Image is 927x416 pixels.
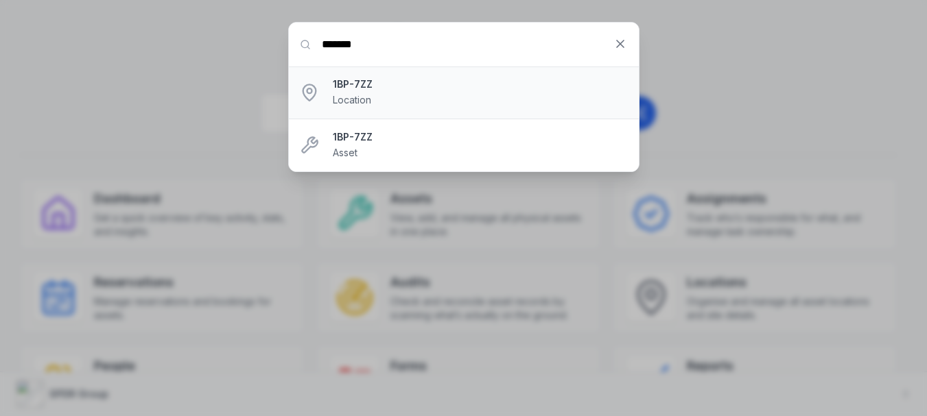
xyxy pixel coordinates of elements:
[333,77,628,91] strong: 1BP-7ZZ
[333,94,371,106] span: Location
[333,130,628,144] strong: 1BP-7ZZ
[333,147,357,158] span: Asset
[333,130,628,160] a: 1BP-7ZZAsset
[333,77,628,108] a: 1BP-7ZZLocation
